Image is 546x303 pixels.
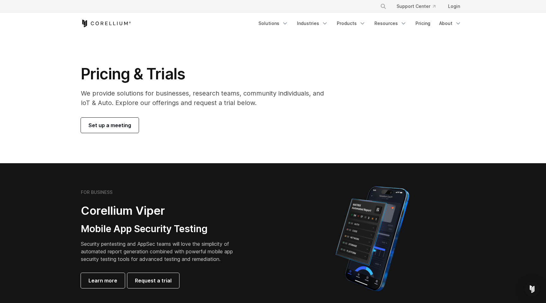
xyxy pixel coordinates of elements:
a: Corellium Home [81,20,131,27]
a: Resources [371,18,410,29]
a: Pricing [412,18,434,29]
a: Industries [293,18,332,29]
a: Login [443,1,465,12]
a: Products [333,18,369,29]
p: Security pentesting and AppSec teams will love the simplicity of automated report generation comb... [81,240,243,263]
a: Support Center [391,1,440,12]
a: Request a trial [127,273,179,288]
div: Navigation Menu [373,1,465,12]
span: Set up a meeting [88,121,131,129]
span: Request a trial [135,277,172,284]
div: Open Intercom Messenger [525,281,540,297]
a: About [435,18,465,29]
p: We provide solutions for businesses, research teams, community individuals, and IoT & Auto. Explo... [81,89,333,108]
h3: Mobile App Security Testing [81,223,243,235]
a: Set up a meeting [81,118,139,133]
div: Navigation Menu [255,18,465,29]
h1: Pricing & Trials [81,65,333,83]
a: Learn more [81,273,125,288]
h2: Corellium Viper [81,204,243,218]
a: Solutions [255,18,292,29]
span: Learn more [88,277,117,284]
img: Corellium MATRIX automated report on iPhone showing app vulnerability test results across securit... [325,183,420,294]
button: Search [378,1,389,12]
h6: FOR BUSINESS [81,189,112,195]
